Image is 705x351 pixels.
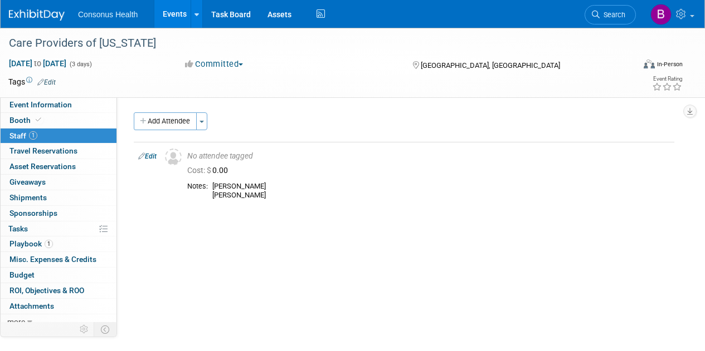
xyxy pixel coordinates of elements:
[9,286,84,295] span: ROI, Objectives & ROO
[1,314,116,329] a: more
[94,322,117,337] td: Toggle Event Tabs
[1,97,116,112] a: Event Information
[37,78,56,86] a: Edit
[9,209,57,217] span: Sponsorships
[7,317,25,326] span: more
[1,113,116,128] a: Booth
[9,193,47,202] span: Shipments
[9,116,43,125] span: Booth
[138,152,157,160] a: Edit
[652,76,682,82] div: Event Rating
[9,239,53,248] span: Playbook
[9,131,37,140] span: Staff
[9,301,54,310] span: Attachments
[1,236,116,251] a: Playbook1
[9,146,77,155] span: Travel Reservations
[1,128,116,144] a: Staff1
[1,283,116,298] a: ROI, Objectives & ROO
[421,61,560,70] span: [GEOGRAPHIC_DATA], [GEOGRAPHIC_DATA]
[1,252,116,267] a: Misc. Expenses & Credits
[45,240,53,248] span: 1
[32,59,43,68] span: to
[78,10,138,19] span: Consonus Health
[1,221,116,236] a: Tasks
[657,60,683,68] div: In-Person
[187,151,670,161] div: No attendee tagged
[8,224,28,233] span: Tasks
[644,60,655,68] img: Format-Inperson.png
[181,58,247,70] button: Committed
[585,5,636,24] a: Search
[165,149,182,165] img: Unassigned-User-Icon.png
[187,182,208,191] div: Notes:
[9,162,76,171] span: Asset Reservations
[8,76,56,87] td: Tags
[9,100,72,109] span: Event Information
[584,58,683,75] div: Event Format
[600,11,625,19] span: Search
[75,322,94,337] td: Personalize Event Tab Strip
[212,182,670,200] div: [PERSON_NAME] [PERSON_NAME]
[134,112,197,130] button: Add Attendee
[1,159,116,174] a: Asset Reservations
[5,33,625,53] div: Care Providers of [US_STATE]
[1,190,116,205] a: Shipments
[9,177,46,186] span: Giveaways
[1,206,116,221] a: Sponsorships
[8,58,67,68] span: [DATE] [DATE]
[36,117,41,123] i: Booth reservation complete
[9,9,65,21] img: ExhibitDay
[9,255,96,264] span: Misc. Expenses & Credits
[9,270,35,279] span: Budget
[29,131,37,140] span: 1
[1,268,116,283] a: Budget
[69,61,92,68] span: (3 days)
[1,144,116,159] a: Travel Reservations
[187,166,212,175] span: Cost: $
[1,299,116,314] a: Attachments
[1,175,116,190] a: Giveaways
[650,4,672,25] img: Bridget Crane
[187,166,232,175] span: 0.00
